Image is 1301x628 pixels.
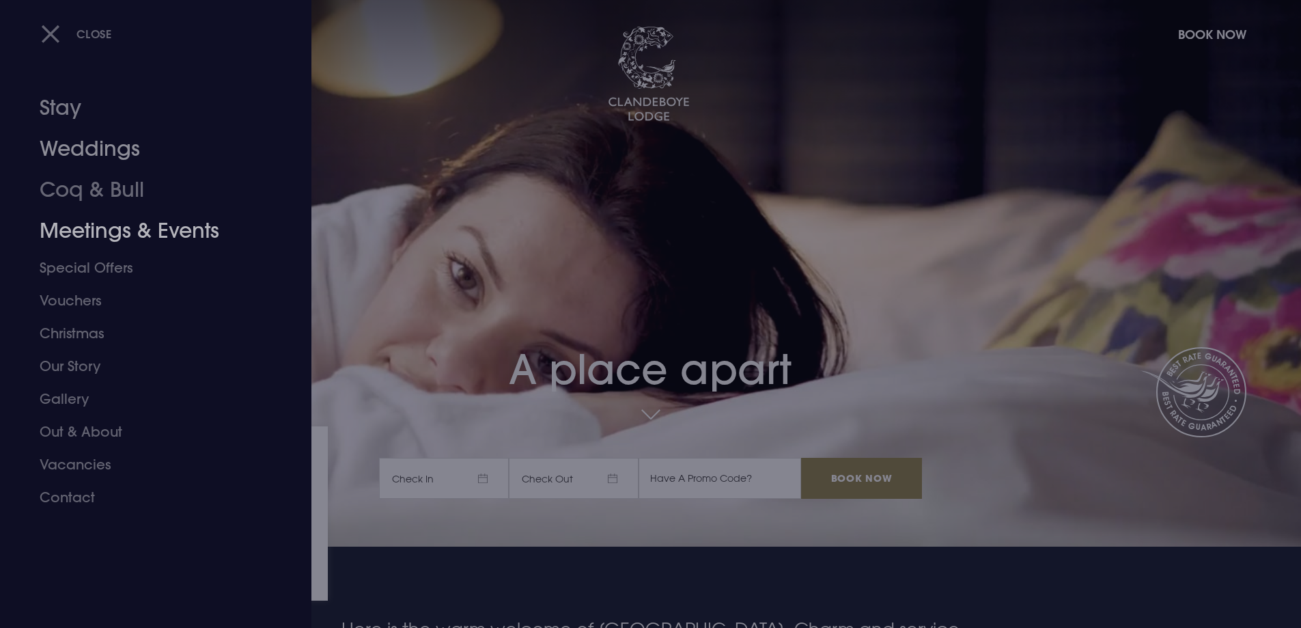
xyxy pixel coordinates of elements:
[76,27,112,41] span: Close
[40,210,255,251] a: Meetings & Events
[40,350,255,383] a: Our Story
[40,317,255,350] a: Christmas
[40,87,255,128] a: Stay
[40,169,255,210] a: Coq & Bull
[40,448,255,481] a: Vacancies
[40,415,255,448] a: Out & About
[40,128,255,169] a: Weddings
[40,251,255,284] a: Special Offers
[40,481,255,514] a: Contact
[41,20,112,48] button: Close
[40,284,255,317] a: Vouchers
[40,383,255,415] a: Gallery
